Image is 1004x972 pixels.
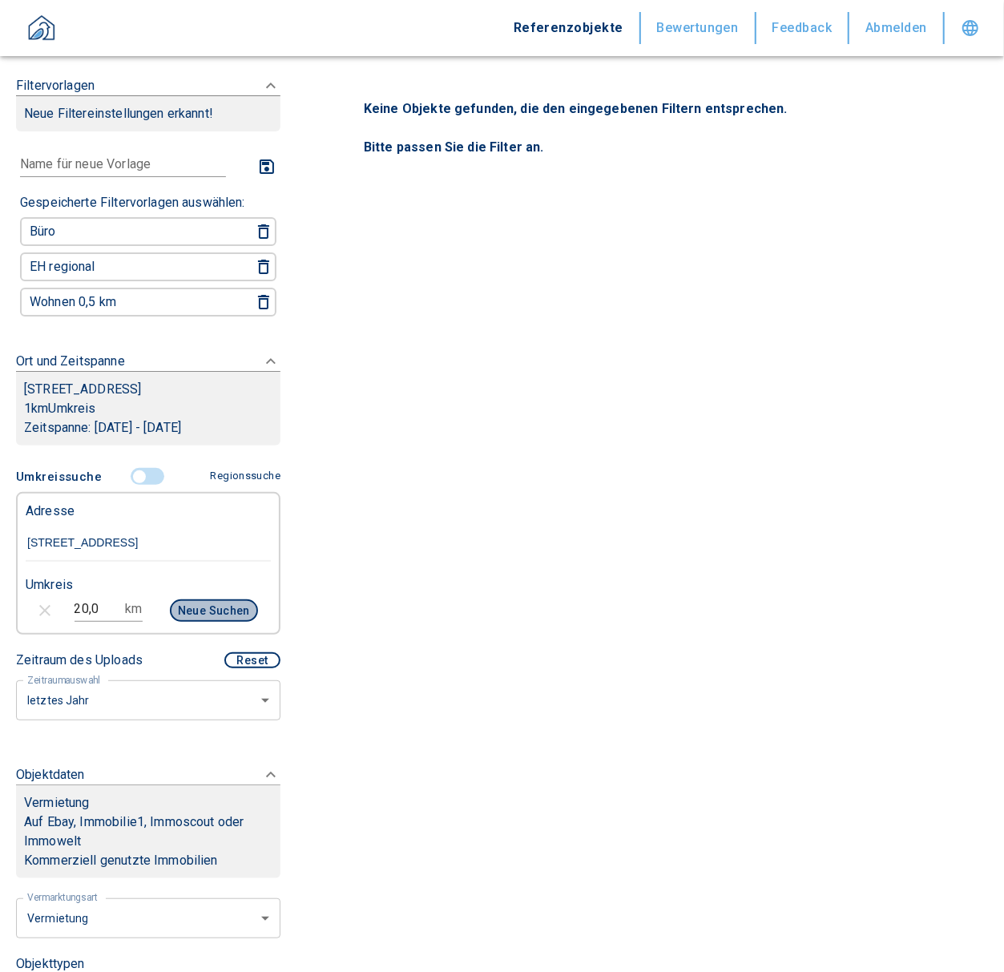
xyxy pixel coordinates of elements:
[16,336,280,462] div: Ort und Zeitspanne[STREET_ADDRESS]1kmUmkreisZeitspanne: [DATE] - [DATE]
[224,652,280,668] button: Reset
[16,462,108,492] button: Umkreissuche
[849,12,945,44] button: Abmelden
[24,418,272,438] p: Zeitspanne: [DATE] - [DATE]
[24,380,272,399] p: [STREET_ADDRESS]
[16,897,280,939] div: letztes Jahr
[16,679,280,721] div: letztes Jahr
[16,60,280,147] div: FiltervorlagenNeue Filtereinstellungen erkannt!
[125,599,142,619] p: km
[16,462,280,720] div: FiltervorlagenNeue Filtereinstellungen erkannt!
[22,10,62,50] img: ProperBird Logo and Home Button
[16,147,280,323] div: FiltervorlagenNeue Filtereinstellungen erkannt!
[23,291,232,313] button: Wohnen 0,5 km
[498,12,641,44] button: Referenzobjekte
[24,851,272,870] p: Kommerziell genutzte Immobilien
[16,749,280,894] div: ObjektdatenVermietungAuf Ebay, Immobilie1, Immoscout oder ImmoweltKommerziell genutzte Immobilien
[20,193,245,212] p: Gespeicherte Filtervorlagen auswählen:
[30,296,116,309] p: Wohnen 0,5 km
[24,104,272,123] p: Neue Filtereinstellungen erkannt!
[24,793,90,813] p: Vermietung
[16,352,125,371] p: Ort und Zeitspanne
[364,99,937,157] p: Keine Objekte gefunden, die den eingegebenen Filtern entsprechen. Bitte passen Sie die Filter an.
[170,599,258,622] button: Neue Suchen
[756,12,850,44] button: Feedback
[16,765,85,784] p: Objektdaten
[204,462,280,490] button: Regionssuche
[23,256,232,278] button: EH regional
[641,12,756,44] button: Bewertungen
[30,260,95,273] p: EH regional
[24,813,272,851] p: Auf Ebay, Immobilie1, Immoscout oder Immowelt
[30,225,56,238] p: Büro
[26,502,75,521] p: Adresse
[16,10,67,56] button: ProperBird Logo and Home Button
[16,76,95,95] p: Filtervorlagen
[16,651,143,670] p: Zeitraum des Uploads
[23,220,232,243] button: Büro
[26,575,73,595] p: Umkreis
[24,399,272,418] p: 1 km Umkreis
[26,525,271,562] input: Adresse ändern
